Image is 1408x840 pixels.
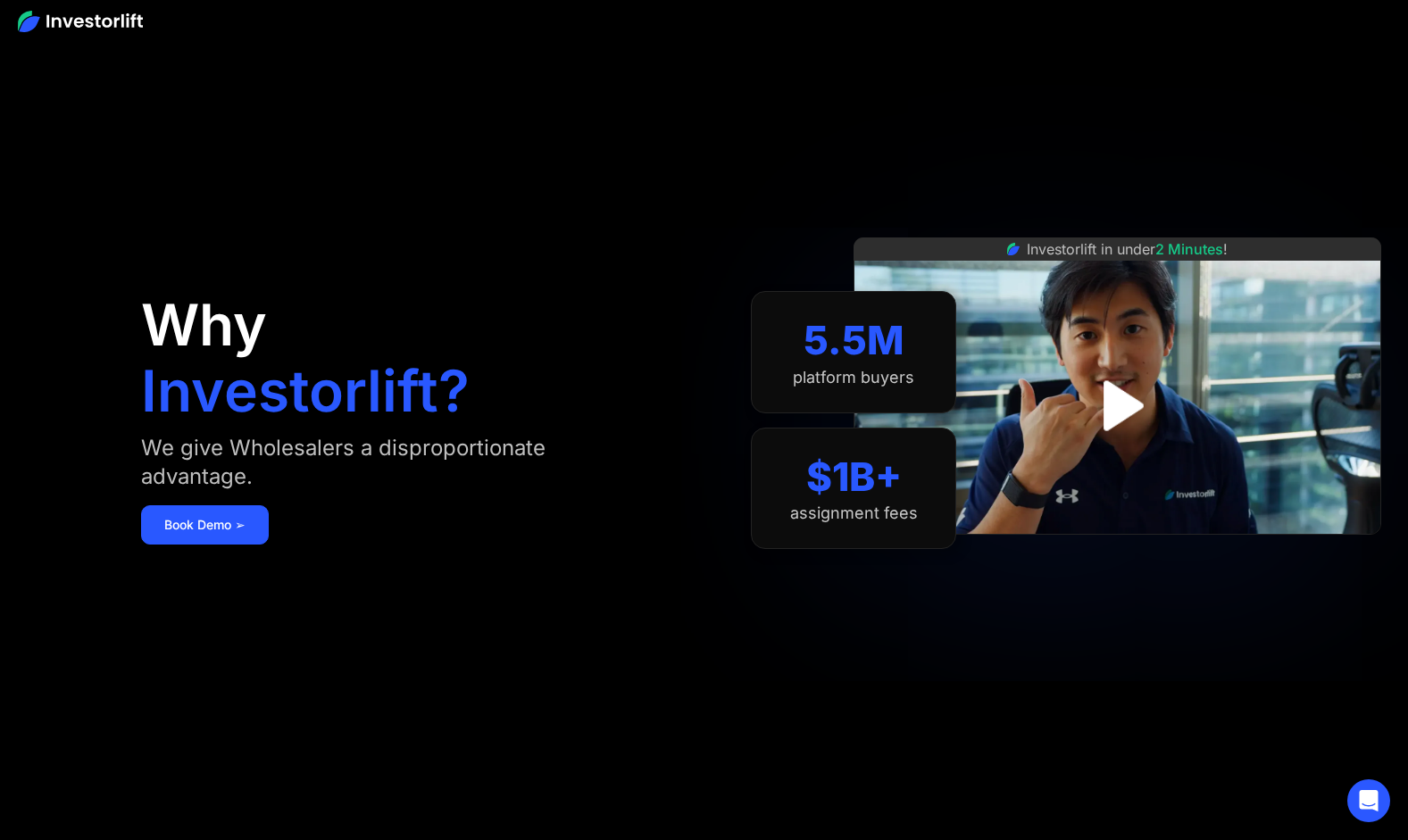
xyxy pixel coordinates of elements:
[790,503,918,523] div: assignment fees
[141,505,269,545] a: Book Demo ➢
[141,362,470,420] h1: Investorlift?
[1347,779,1390,822] div: Open Intercom Messenger
[1027,238,1228,260] div: Investorlift in under !
[1078,366,1157,445] a: open lightbox
[1155,240,1223,258] span: 2 Minutes
[793,368,914,387] div: platform buyers
[804,317,904,364] div: 5.5M
[141,434,654,491] div: We give Wholesalers a disproportionate advantage.
[984,544,1252,565] iframe: Customer reviews powered by Trustpilot
[806,453,902,501] div: $1B+
[141,296,267,353] h1: Why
